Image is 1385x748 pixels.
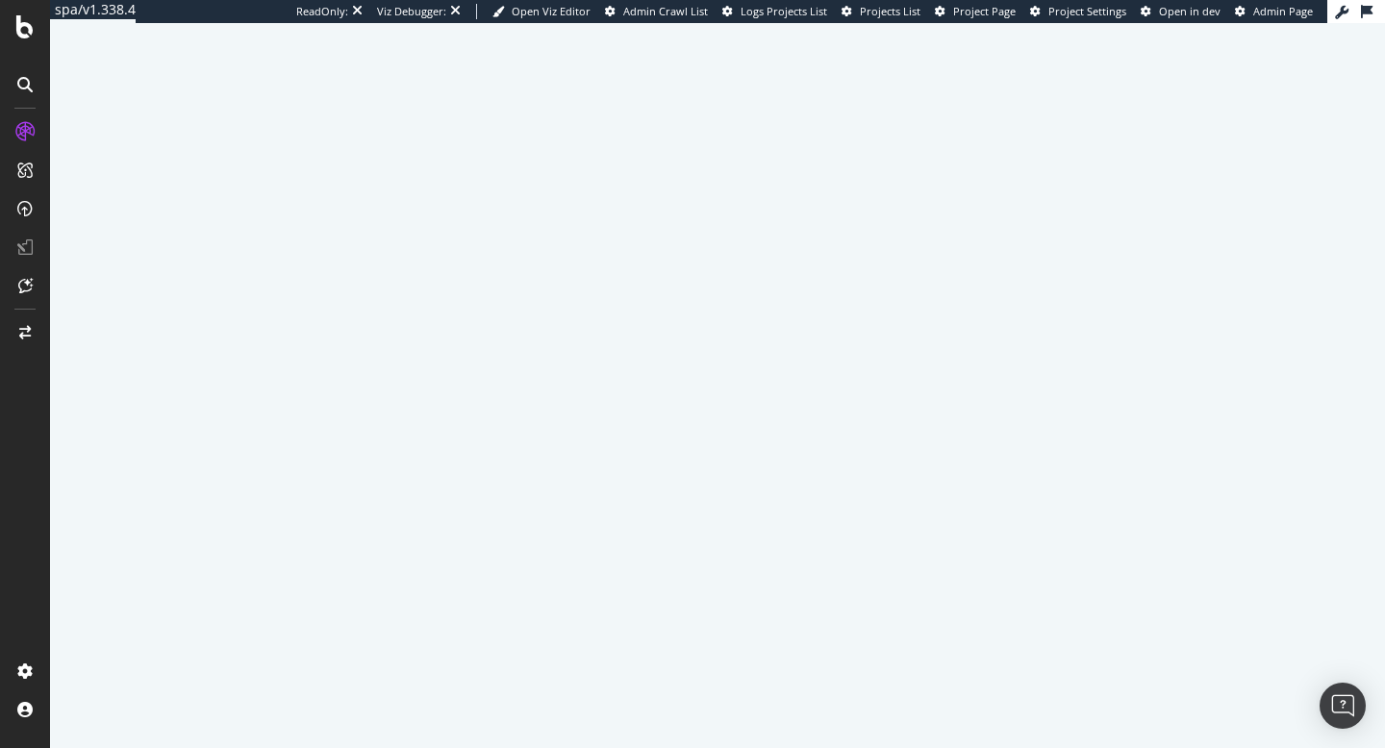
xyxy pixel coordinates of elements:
a: Projects List [842,4,920,19]
span: Project Page [953,4,1016,18]
div: ReadOnly: [296,4,348,19]
span: Admin Crawl List [623,4,708,18]
span: Projects List [860,4,920,18]
a: Open in dev [1141,4,1221,19]
a: Open Viz Editor [492,4,591,19]
span: Logs Projects List [741,4,827,18]
span: Open in dev [1159,4,1221,18]
a: Admin Page [1235,4,1313,19]
div: Open Intercom Messenger [1320,683,1366,729]
span: Open Viz Editor [512,4,591,18]
a: Project Page [935,4,1016,19]
div: Viz Debugger: [377,4,446,19]
a: Logs Projects List [722,4,827,19]
span: Admin Page [1253,4,1313,18]
a: Project Settings [1030,4,1126,19]
a: Admin Crawl List [605,4,708,19]
span: Project Settings [1048,4,1126,18]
